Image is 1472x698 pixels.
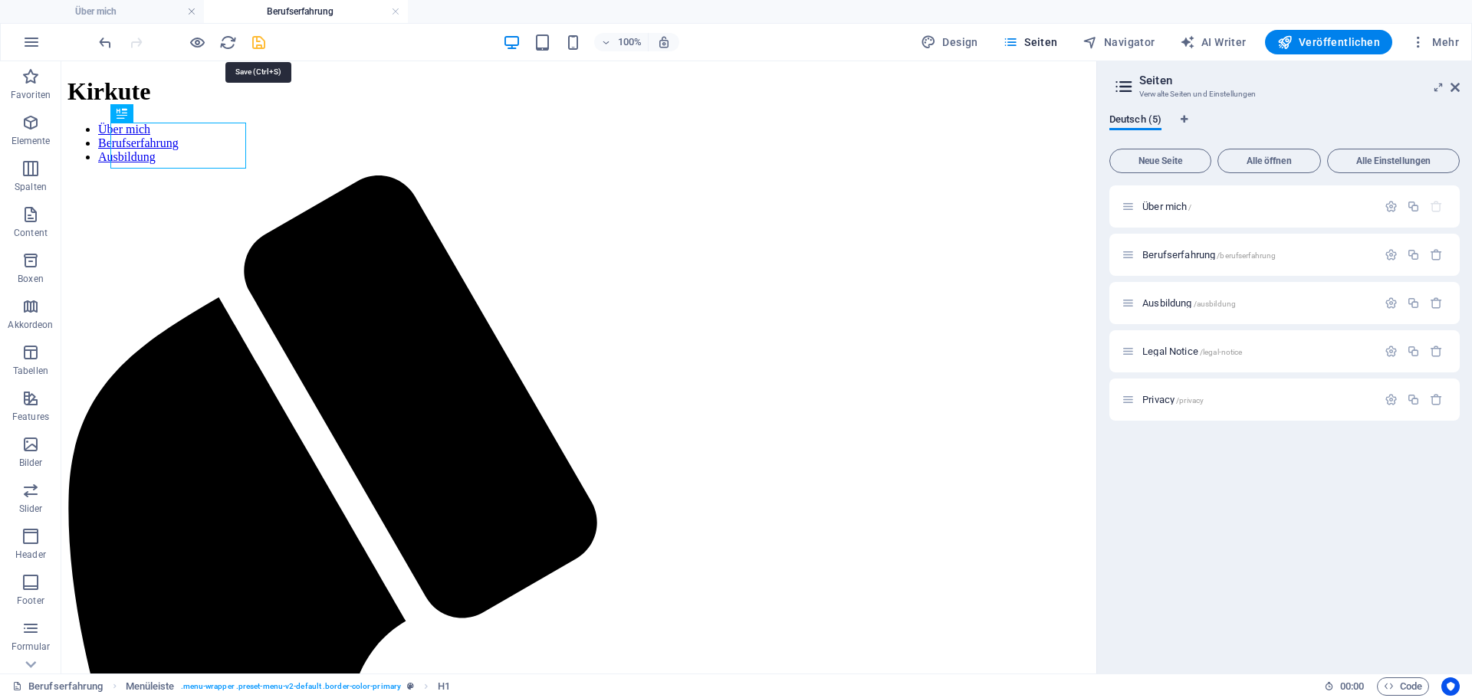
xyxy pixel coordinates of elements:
div: Privacy/privacy [1138,395,1377,405]
p: Slider [19,503,43,515]
span: Deutsch (5) [1109,110,1161,132]
span: Klick, um Seite zu öffnen [1142,346,1242,357]
button: Seiten [997,30,1064,54]
button: Alle Einstellungen [1327,149,1460,173]
span: / [1188,203,1191,211]
span: . menu-wrapper .preset-menu-v2-default .border-color-primary [181,677,401,696]
button: Neue Seite [1109,149,1211,173]
h4: Berufserfahrung [204,3,408,20]
div: Duplizieren [1407,393,1420,406]
div: Entfernen [1430,393,1443,406]
button: Code [1377,677,1429,696]
button: 100% [594,33,649,51]
span: Klick, um Seite zu öffnen [1142,201,1191,212]
button: Veröffentlichen [1265,30,1392,54]
div: Einstellungen [1385,200,1398,213]
p: Features [12,411,49,423]
p: Favoriten [11,89,51,101]
i: Bei Größenänderung Zoomstufe automatisch an das gewählte Gerät anpassen. [657,35,671,49]
p: Elemente [11,135,51,147]
div: Berufserfahrung/berufserfahrung [1138,250,1377,260]
div: Entfernen [1430,248,1443,261]
div: Entfernen [1430,297,1443,310]
div: Einstellungen [1385,393,1398,406]
button: Klicke hier, um den Vorschau-Modus zu verlassen [188,33,206,51]
div: Einstellungen [1385,248,1398,261]
span: Alle Einstellungen [1334,156,1453,165]
span: Veröffentlichen [1277,34,1380,50]
button: Alle öffnen [1217,149,1321,173]
span: /ausbildung [1194,300,1237,308]
p: Tabellen [13,365,48,377]
span: /privacy [1176,396,1204,405]
button: AI Writer [1174,30,1253,54]
h3: Verwalte Seiten und Einstellungen [1139,87,1429,101]
span: Alle öffnen [1224,156,1314,165]
span: Klick zum Auswählen. Doppelklick zum Bearbeiten [438,677,450,696]
span: Code [1384,677,1422,696]
span: Navigator [1083,34,1155,50]
h6: Session-Zeit [1324,677,1365,696]
div: Duplizieren [1407,248,1420,261]
button: save [249,33,268,51]
a: Klick, um Auswahl aufzuheben. Doppelklick öffnet Seitenverwaltung [12,677,103,696]
span: Seiten [1003,34,1058,50]
button: reload [219,33,237,51]
div: Ausbildung/ausbildung [1138,298,1377,308]
div: Sprachen-Tabs [1109,113,1460,143]
p: Content [14,227,48,239]
div: Einstellungen [1385,297,1398,310]
i: Rückgängig: Menüpunkte ändern (Strg+Z) [97,34,114,51]
h6: 100% [617,33,642,51]
span: /legal-notice [1200,348,1243,356]
span: Klick, um Seite zu öffnen [1142,297,1236,309]
p: Formular [11,641,51,653]
div: Duplizieren [1407,297,1420,310]
div: Über mich/ [1138,202,1377,211]
span: 00 00 [1340,677,1364,696]
span: /berufserfahrung [1217,251,1276,260]
p: Boxen [18,273,44,285]
div: Duplizieren [1407,200,1420,213]
span: Klick, um Seite zu öffnen [1142,394,1204,405]
i: Seite neu laden [219,34,237,51]
div: Legal Notice/legal-notice [1138,346,1377,356]
h2: Seiten [1139,74,1460,87]
button: Design [915,30,984,54]
nav: breadcrumb [126,677,451,696]
span: Design [921,34,978,50]
p: Footer [17,595,44,607]
button: Navigator [1076,30,1161,54]
span: Klick zum Auswählen. Doppelklick zum Bearbeiten [126,677,175,696]
span: Mehr [1411,34,1459,50]
button: Mehr [1405,30,1465,54]
p: Header [15,549,46,561]
div: Einstellungen [1385,345,1398,358]
div: Entfernen [1430,345,1443,358]
span: : [1351,680,1353,692]
p: Akkordeon [8,319,53,331]
button: undo [96,33,114,51]
span: AI Writer [1180,34,1247,50]
i: Dieses Element ist ein anpassbares Preset [407,682,414,690]
span: Berufserfahrung [1142,249,1276,261]
button: Usercentrics [1441,677,1460,696]
div: Duplizieren [1407,345,1420,358]
div: Die Startseite kann nicht gelöscht werden [1430,200,1443,213]
p: Bilder [19,457,43,469]
span: Neue Seite [1116,156,1204,165]
p: Spalten [15,181,47,193]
